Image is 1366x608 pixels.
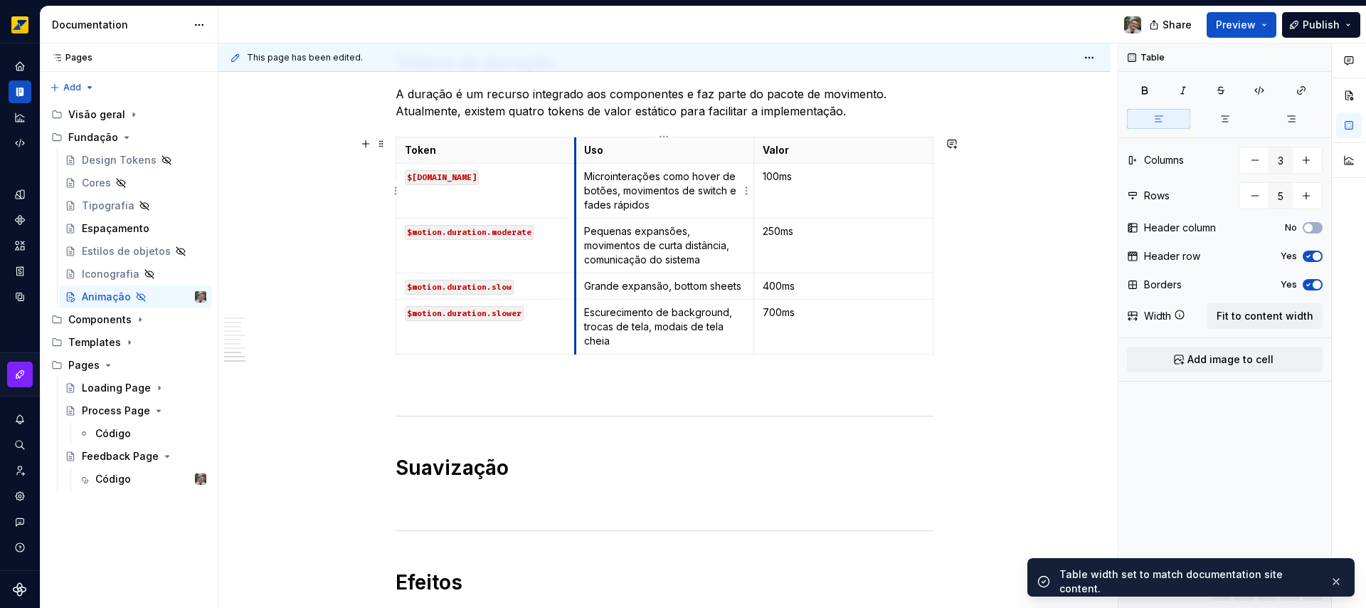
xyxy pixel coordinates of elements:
[46,126,212,149] div: Fundação
[82,449,159,463] div: Feedback Page
[1217,309,1313,323] span: Fit to content width
[11,16,28,33] img: e8093afa-4b23-4413-bf51-00cde92dbd3f.png
[405,170,479,185] code: $[DOMAIN_NAME]
[1281,279,1297,290] label: Yes
[73,422,212,445] a: Código
[1282,12,1360,38] button: Publish
[396,570,933,595] h1: Efeitos
[46,52,92,63] div: Pages
[82,199,134,213] div: Tipografia
[1144,189,1170,203] div: Rows
[584,224,746,267] p: Pequenas expansões, movimentos de curta distância, comunicação do sistema
[763,224,924,239] p: 250ms
[1144,278,1182,292] div: Borders
[82,221,149,236] div: Espaçamento
[59,263,212,285] a: Iconografia
[59,194,212,217] a: Tipografia
[1144,153,1184,167] div: Columns
[9,132,31,154] div: Code automation
[95,472,131,486] div: Código
[195,291,206,303] img: Tiago
[763,169,924,184] p: 100ms
[1142,12,1201,38] button: Share
[82,290,131,304] div: Animação
[68,358,100,372] div: Pages
[68,335,121,350] div: Templates
[405,280,514,295] code: $motion.duration.slow
[405,143,566,157] p: Token
[584,169,746,212] p: Microinterações como hover de botões, movimentos de switch e fades rápidos
[82,244,171,258] div: Estilos de objetos
[13,582,27,597] svg: Supernova Logo
[1144,221,1216,235] div: Header column
[9,183,31,206] a: Design tokens
[9,408,31,431] button: Notifications
[46,308,212,331] div: Components
[82,153,157,167] div: Design Tokens
[46,331,212,354] div: Templates
[95,426,131,441] div: Código
[59,377,212,399] a: Loading Page
[59,285,212,308] a: AnimaçãoTiago
[9,285,31,308] a: Data sources
[52,18,186,32] div: Documentation
[1207,12,1276,38] button: Preview
[584,305,746,348] p: Escurecimento de background, trocas de tela, modais de tela cheia
[1187,352,1274,367] span: Add image to cell
[247,52,363,63] span: This page has been edited.
[59,172,212,194] a: Cores
[9,234,31,257] a: Assets
[9,459,31,482] a: Invite team
[584,143,746,157] p: Uso
[1285,222,1297,234] label: No
[763,305,924,320] p: 700ms
[763,279,924,293] p: 400ms
[9,260,31,283] a: Storybook stories
[9,80,31,103] a: Documentation
[9,209,31,231] a: Components
[68,108,125,122] div: Visão geral
[46,354,212,377] div: Pages
[1127,347,1323,372] button: Add image to cell
[59,240,212,263] a: Estilos de objetos
[1144,249,1200,263] div: Header row
[1059,567,1318,596] div: Table width set to match documentation site content.
[405,306,524,321] code: $motion.duration.slower
[9,106,31,129] a: Analytics
[63,82,81,93] span: Add
[396,455,933,481] h1: Suavização
[46,78,99,98] button: Add
[9,434,31,456] button: Search ⌘K
[1281,251,1297,262] label: Yes
[82,267,139,281] div: Iconografia
[405,225,534,240] code: $motion.duration.moderate
[9,510,31,533] button: Contact support
[1216,18,1256,32] span: Preview
[1163,18,1192,32] span: Share
[763,143,924,157] p: Valor
[9,485,31,508] a: Settings
[46,103,212,126] div: Visão geral
[82,381,151,395] div: Loading Page
[396,85,933,120] p: A duração é um recurso integrado aos componentes e faz parte do pacote de movimento. Atualmente, ...
[1144,309,1171,323] div: Width
[59,149,212,172] a: Design Tokens
[1124,16,1141,33] img: Tiago
[82,176,111,190] div: Cores
[46,103,212,491] div: Page tree
[59,445,212,468] a: Feedback Page
[9,55,31,78] a: Home
[59,399,212,422] a: Process Page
